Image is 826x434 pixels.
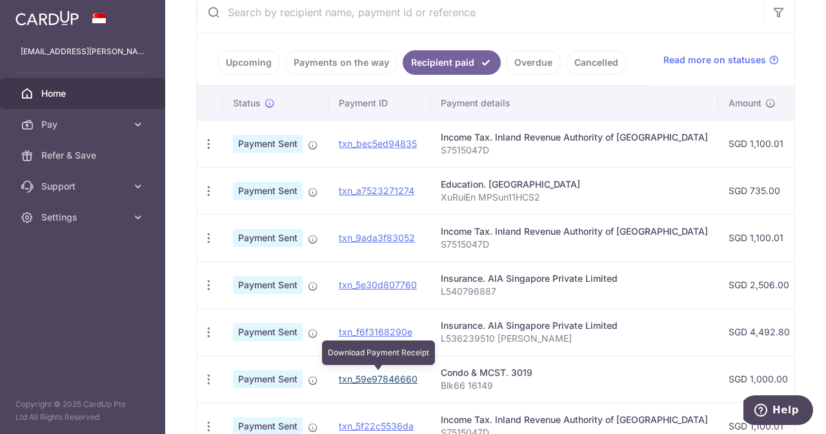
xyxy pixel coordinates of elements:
span: Status [233,97,261,110]
img: CardUp [15,10,79,26]
a: txn_5f22c5536da [339,420,414,431]
a: txn_a7523271274 [339,185,414,196]
p: L536239510 [PERSON_NAME] [441,332,708,345]
span: Payment Sent [233,135,303,153]
div: Download Payment Receipt [322,340,435,365]
td: SGD 1,000.00 [718,355,800,402]
div: Insurance. AIA Singapore Private Limited [441,272,708,285]
div: Income Tax. Inland Revenue Authority of [GEOGRAPHIC_DATA] [441,225,708,238]
p: S7515047D [441,144,708,157]
div: Condo & MCST. 3019 [441,366,708,379]
a: txn_5e30d807760 [339,279,417,290]
span: Payment Sent [233,323,303,341]
p: Blk66 16149 [441,379,708,392]
p: S7515047D [441,238,708,251]
a: Upcoming [217,50,280,75]
a: txn_9ada3f83052 [339,232,415,243]
a: Read more on statuses [663,54,779,66]
td: SGD 735.00 [718,167,800,214]
div: Income Tax. Inland Revenue Authority of [GEOGRAPHIC_DATA] [441,413,708,426]
td: SGD 4,492.80 [718,308,800,355]
iframe: Opens a widget where you can find more information [743,395,813,428]
a: Recipient paid [403,50,501,75]
td: SGD 1,100.01 [718,214,800,261]
div: Insurance. AIA Singapore Private Limited [441,319,708,332]
span: Support [41,180,126,193]
div: Education. [GEOGRAPHIC_DATA] [441,178,708,191]
span: Amount [729,97,761,110]
p: XuRuiEn MPSun11HCS2 [441,191,708,204]
span: Read more on statuses [663,54,766,66]
th: Payment details [430,86,718,120]
a: Payments on the way [285,50,398,75]
a: txn_59e97846660 [339,373,418,384]
span: Payment Sent [233,370,303,388]
a: Cancelled [566,50,627,75]
th: Payment ID [328,86,430,120]
p: [EMAIL_ADDRESS][PERSON_NAME][DOMAIN_NAME] [21,45,145,58]
div: Income Tax. Inland Revenue Authority of [GEOGRAPHIC_DATA] [441,131,708,144]
span: Home [41,87,126,100]
td: SGD 1,100.01 [718,120,800,167]
span: Refer & Save [41,149,126,162]
span: Payment Sent [233,229,303,247]
span: Payment Sent [233,276,303,294]
p: L540796887 [441,285,708,298]
td: SGD 2,506.00 [718,261,800,308]
span: Payment Sent [233,182,303,200]
span: Settings [41,211,126,224]
a: txn_f6f3168290e [339,326,412,337]
a: txn_bec5ed94835 [339,138,417,149]
a: Overdue [506,50,561,75]
span: Pay [41,118,126,131]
